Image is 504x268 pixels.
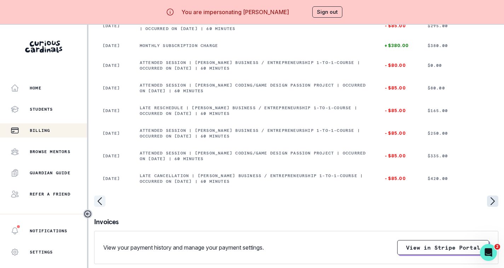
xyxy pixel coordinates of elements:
[487,196,498,207] svg: page right
[94,196,105,207] svg: page left
[428,130,490,136] p: $250.00
[30,249,53,255] p: Settings
[312,6,342,18] button: Sign out
[103,176,123,181] p: [DATE]
[25,41,62,53] img: Curious Cardinals Logo
[140,150,368,162] p: Attended session | [PERSON_NAME] Coding/Game Design Passion Project | Occurred on [DATE] | 60 min...
[103,23,123,29] p: [DATE]
[384,63,410,68] p: -$80.00
[140,82,368,94] p: Attended session | [PERSON_NAME] Coding/Game Design Passion Project | Occurred on [DATE] | 60 min...
[140,20,368,31] p: Attended session | [PERSON_NAME] Food Science/Entrepreneurship Passion Project | Occurred on [DAT...
[480,244,497,261] iframe: Intercom live chat
[384,153,410,159] p: -$85.00
[428,108,490,113] p: $165.00
[94,218,498,225] p: Invoices
[384,108,410,113] p: -$85.00
[384,43,410,48] p: +$380.00
[103,243,264,252] p: View your payment history and manage your payment settings.
[384,130,410,136] p: -$85.00
[103,43,123,48] p: [DATE]
[30,85,41,91] p: Home
[181,8,289,16] p: You are impersonating [PERSON_NAME]
[428,43,490,48] p: $380.00
[140,128,368,139] p: Attended session | [PERSON_NAME] Business / Entrepreneurship 1-to-1-course | Occurred on [DATE] |...
[384,23,410,29] p: -$85.00
[30,191,70,197] p: Refer a friend
[397,240,489,255] button: View in Stripe Portal
[30,170,70,176] p: Guardian Guide
[428,85,490,91] p: $80.00
[30,149,70,155] p: Browse Mentors
[428,63,490,68] p: $0.00
[30,228,68,234] p: Notifications
[494,244,500,250] span: 2
[30,106,53,112] p: Students
[30,128,50,133] p: Billing
[83,209,92,219] button: Toggle sidebar
[103,130,123,136] p: [DATE]
[103,63,123,68] p: [DATE]
[140,173,368,184] p: Late cancellation | [PERSON_NAME] Business / Entrepreneurship 1-to-1-course | Occurred on [DATE] ...
[140,105,368,116] p: Late reschedule | [PERSON_NAME] Business / Entrepreneurship 1-to-1-course | Occurred on [DATE] | ...
[103,153,123,159] p: [DATE]
[428,153,490,159] p: $335.00
[428,23,490,29] p: $295.00
[103,85,123,91] p: [DATE]
[384,85,410,91] p: -$85.00
[428,176,490,181] p: $420.00
[103,108,123,113] p: [DATE]
[384,176,410,181] p: -$85.00
[140,60,368,71] p: Attended session | [PERSON_NAME] Business / Entrepreneurship 1-to-1-course | Occurred on [DATE] |...
[140,43,368,48] p: Monthly subscription charge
